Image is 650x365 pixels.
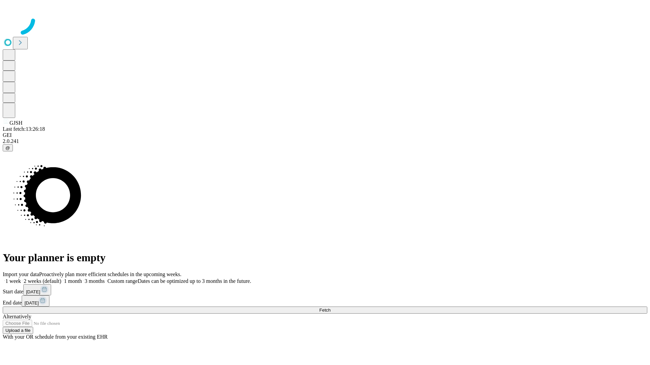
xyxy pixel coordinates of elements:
[64,278,82,284] span: 1 month
[3,284,647,295] div: Start date
[107,278,137,284] span: Custom range
[3,251,647,264] h1: Your planner is empty
[3,327,33,334] button: Upload a file
[24,278,61,284] span: 2 weeks (default)
[9,120,22,126] span: GJSH
[3,126,45,132] span: Last fetch: 13:26:18
[5,145,10,150] span: @
[3,314,31,319] span: Alternatively
[138,278,251,284] span: Dates can be optimized up to 3 months in the future.
[3,132,647,138] div: GEI
[319,308,330,313] span: Fetch
[22,295,49,307] button: [DATE]
[3,295,647,307] div: End date
[23,284,51,295] button: [DATE]
[3,144,13,151] button: @
[26,289,40,294] span: [DATE]
[39,271,181,277] span: Proactively plan more efficient schedules in the upcoming weeks.
[3,271,39,277] span: Import your data
[3,307,647,314] button: Fetch
[3,138,647,144] div: 2.0.241
[85,278,105,284] span: 3 months
[3,334,108,340] span: With your OR schedule from your existing EHR
[24,300,39,306] span: [DATE]
[5,278,21,284] span: 1 week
